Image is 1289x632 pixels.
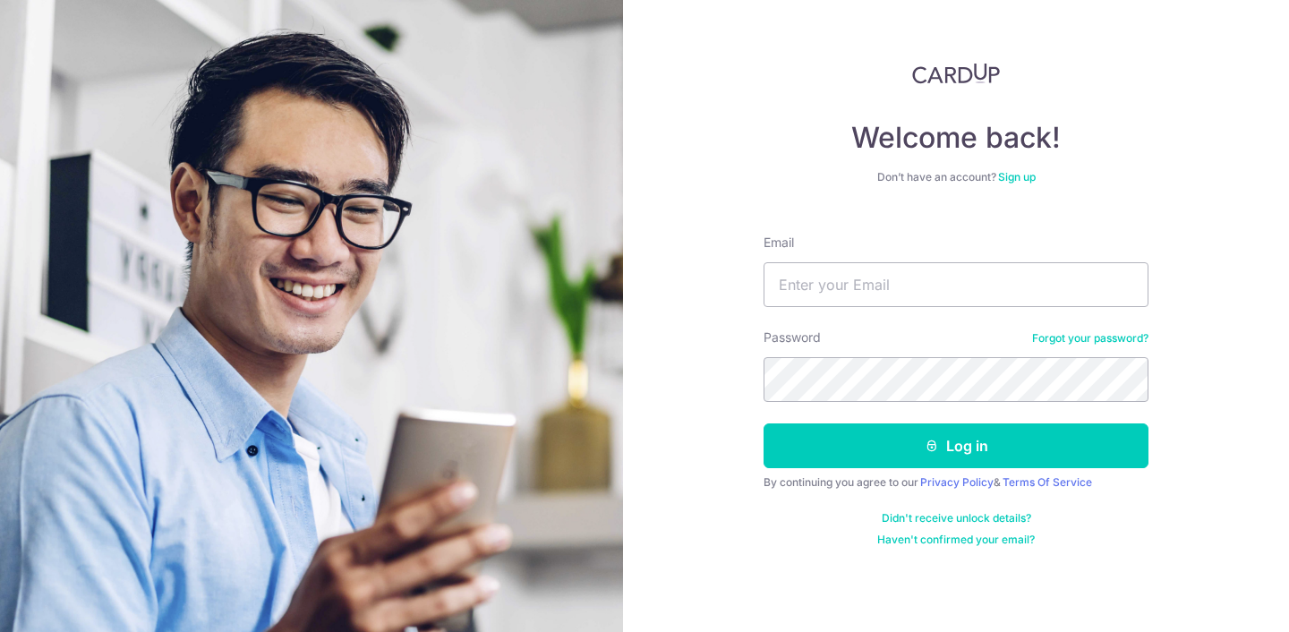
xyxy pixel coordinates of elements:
[1032,331,1148,346] a: Forgot your password?
[764,423,1148,468] button: Log in
[764,234,794,252] label: Email
[764,120,1148,156] h4: Welcome back!
[912,63,1000,84] img: CardUp Logo
[882,511,1031,525] a: Didn't receive unlock details?
[998,170,1036,184] a: Sign up
[1003,475,1092,489] a: Terms Of Service
[764,475,1148,490] div: By continuing you agree to our &
[877,533,1035,547] a: Haven't confirmed your email?
[764,329,821,346] label: Password
[764,170,1148,184] div: Don’t have an account?
[764,262,1148,307] input: Enter your Email
[920,475,994,489] a: Privacy Policy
